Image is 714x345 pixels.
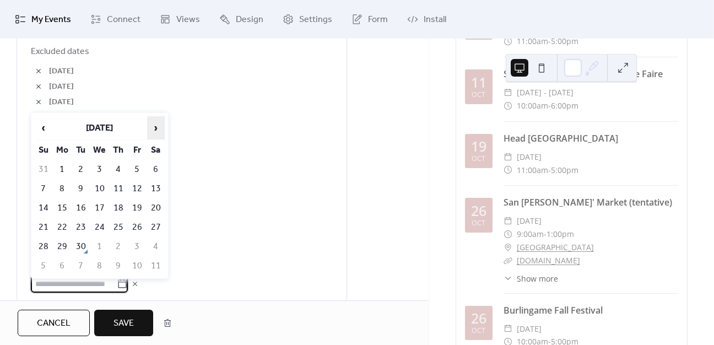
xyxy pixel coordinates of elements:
[211,4,272,34] a: Design
[49,188,333,202] span: [DATE]
[91,199,109,217] td: 17
[147,257,165,275] td: 11
[504,273,512,284] div: ​
[548,164,551,177] span: -
[49,80,333,94] span: [DATE]
[424,13,446,26] span: Install
[35,257,52,275] td: 5
[547,228,574,241] span: 1:00pm
[551,99,578,112] span: 6:00pm
[472,155,485,163] div: Oct
[504,99,512,112] div: ​
[147,238,165,256] td: 4
[94,310,153,336] button: Save
[53,116,146,140] th: [DATE]
[504,254,512,267] div: ​
[49,173,333,186] span: [DATE]
[18,310,90,336] a: Cancel
[91,238,109,256] td: 1
[35,218,52,236] td: 21
[517,228,544,241] span: 9:00am
[53,180,71,198] td: 8
[113,317,134,330] span: Save
[147,160,165,179] td: 6
[110,141,127,159] th: Th
[504,214,512,228] div: ​
[72,160,90,179] td: 2
[35,180,52,198] td: 7
[53,160,71,179] td: 1
[471,204,486,218] div: 26
[91,257,109,275] td: 8
[35,160,52,179] td: 31
[147,180,165,198] td: 13
[82,4,149,34] a: Connect
[110,180,127,198] td: 11
[49,250,333,263] span: [DATE]
[53,199,71,217] td: 15
[517,214,542,228] span: [DATE]
[110,257,127,275] td: 9
[517,273,558,284] span: Show more
[72,218,90,236] td: 23
[517,86,574,99] span: [DATE] - [DATE]
[504,228,512,241] div: ​
[53,141,71,159] th: Mo
[110,160,127,179] td: 4
[91,141,109,159] th: We
[128,238,146,256] td: 3
[472,327,485,335] div: Oct
[471,76,486,89] div: 11
[471,139,486,153] div: 19
[49,219,333,233] span: [DATE]
[274,4,340,34] a: Settings
[517,35,548,48] span: 11:00am
[72,199,90,217] td: 16
[147,141,165,159] th: Sa
[31,13,71,26] span: My Events
[544,228,547,241] span: -
[49,204,333,217] span: [DATE]
[148,117,164,139] span: ›
[517,241,594,254] a: [GEOGRAPHIC_DATA]
[176,13,200,26] span: Views
[91,160,109,179] td: 3
[399,4,455,34] a: Install
[72,180,90,198] td: 9
[504,273,558,284] button: ​Show more
[37,317,71,330] span: Cancel
[517,150,542,164] span: [DATE]
[548,35,551,48] span: -
[551,35,578,48] span: 5:00pm
[128,141,146,159] th: Fr
[35,117,52,139] span: ‹
[472,91,485,99] div: Oct
[49,158,333,171] span: [DATE]
[110,199,127,217] td: 18
[91,180,109,198] td: 10
[53,257,71,275] td: 6
[504,304,678,317] div: Burlingame Fall Festival
[49,65,333,78] span: [DATE]
[504,86,512,99] div: ​
[504,35,512,48] div: ​
[110,238,127,256] td: 2
[343,4,396,34] a: Form
[368,13,388,26] span: Form
[504,164,512,177] div: ​
[110,218,127,236] td: 25
[35,199,52,217] td: 14
[551,164,578,177] span: 5:00pm
[236,13,263,26] span: Design
[128,218,146,236] td: 26
[7,4,79,34] a: My Events
[49,235,333,248] span: [DATE]
[53,218,71,236] td: 22
[147,199,165,217] td: 20
[49,142,333,155] span: [DATE]
[53,238,71,256] td: 29
[49,111,333,125] span: [DATE]
[517,322,542,336] span: [DATE]
[72,238,90,256] td: 30
[31,45,333,58] span: Excluded dates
